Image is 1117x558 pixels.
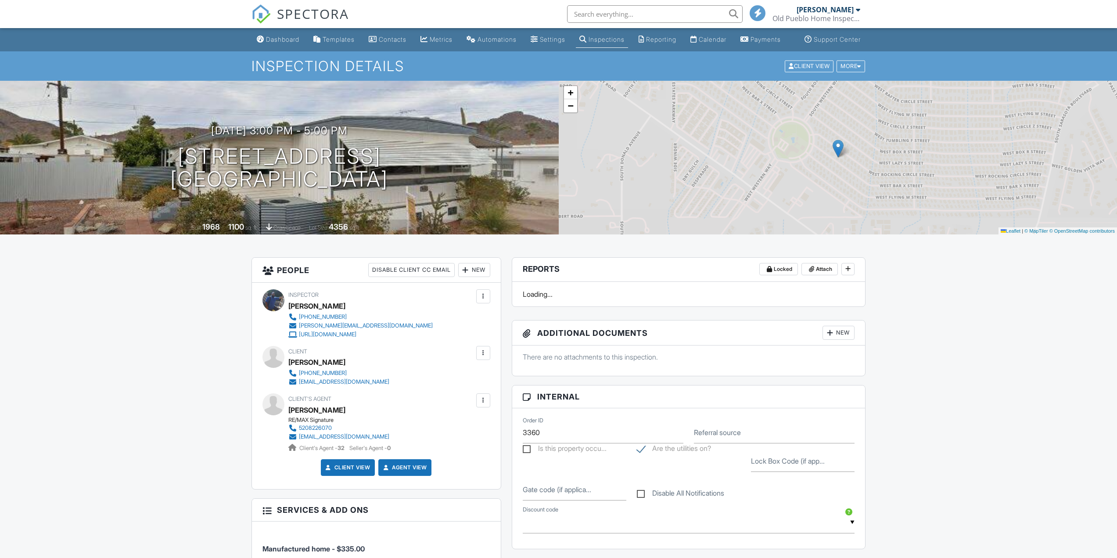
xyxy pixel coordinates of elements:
[211,125,348,137] h3: [DATE] 3:00 pm - 5:00 pm
[784,62,836,69] a: Client View
[523,506,558,514] label: Discount code
[338,445,345,451] strong: 32
[329,222,348,231] div: 4356
[523,444,607,455] label: Is this property occupied?
[458,263,490,277] div: New
[262,544,365,553] span: Manufactured home - $335.00
[277,4,349,23] span: SPECTORA
[837,60,865,72] div: More
[299,331,356,338] div: [URL][DOMAIN_NAME]
[379,36,406,43] div: Contacts
[323,36,355,43] div: Templates
[637,489,724,500] label: Disable All Notifications
[785,60,833,72] div: Client View
[814,36,861,43] div: Support Center
[751,450,855,472] input: Lock Box Code (if applicable)
[299,378,389,385] div: [EMAIL_ADDRESS][DOMAIN_NAME]
[299,433,389,440] div: [EMAIL_ADDRESS][DOMAIN_NAME]
[266,36,299,43] div: Dashboard
[273,224,301,231] span: crawlspace
[309,224,327,231] span: Lot Size
[430,36,453,43] div: Metrics
[288,432,389,441] a: [EMAIL_ADDRESS][DOMAIN_NAME]
[228,222,244,231] div: 1100
[288,292,319,298] span: Inspector
[365,32,410,48] a: Contacts
[564,86,577,99] a: Zoom in
[635,32,680,48] a: Reporting
[737,32,784,48] a: Payments
[523,479,626,500] input: Gate code (if applicable)
[797,5,854,14] div: [PERSON_NAME]
[299,370,347,377] div: [PHONE_NUMBER]
[368,263,455,277] div: Disable Client CC Email
[512,385,866,408] h3: Internal
[191,224,201,231] span: Built
[1024,228,1048,234] a: © MapTiler
[253,32,303,48] a: Dashboard
[252,499,501,522] h3: Services & Add ons
[349,224,360,231] span: sq.ft.
[251,12,349,30] a: SPECTORA
[1049,228,1115,234] a: © OpenStreetMap contributors
[170,145,388,191] h1: [STREET_ADDRESS] [GEOGRAPHIC_DATA]
[251,4,271,24] img: The Best Home Inspection Software - Spectora
[252,258,501,283] h3: People
[288,396,331,402] span: Client's Agent
[299,322,433,329] div: [PERSON_NAME][EMAIL_ADDRESS][DOMAIN_NAME]
[478,36,517,43] div: Automations
[523,417,543,425] label: Order ID
[1022,228,1023,234] span: |
[540,36,565,43] div: Settings
[699,36,726,43] div: Calendar
[567,87,573,98] span: +
[567,5,743,23] input: Search everything...
[527,32,569,48] a: Settings
[299,445,346,451] span: Client's Agent -
[387,445,391,451] strong: 0
[288,424,389,432] a: 5208226070
[523,485,591,494] label: Gate code (if applicable)
[288,330,433,339] a: [URL][DOMAIN_NAME]
[751,456,825,466] label: Lock Box Code (if applicable)
[288,369,389,378] a: [PHONE_NUMBER]
[822,326,855,340] div: New
[251,58,866,74] h1: Inspection Details
[687,32,730,48] a: Calendar
[637,444,711,455] label: Are the utilities on?
[801,32,864,48] a: Support Center
[202,222,220,231] div: 1968
[646,36,676,43] div: Reporting
[349,445,391,451] span: Seller's Agent -
[288,321,433,330] a: [PERSON_NAME][EMAIL_ADDRESS][DOMAIN_NAME]
[694,428,741,437] label: Referral source
[324,463,370,472] a: Client View
[288,417,396,424] div: RE/MAX Signature
[288,403,345,417] a: [PERSON_NAME]
[417,32,456,48] a: Metrics
[589,36,625,43] div: Inspections
[381,463,427,472] a: Agent View
[288,356,345,369] div: [PERSON_NAME]
[772,14,860,23] div: Old Pueblo Home Inspection
[463,32,520,48] a: Automations (Basic)
[288,313,433,321] a: [PHONE_NUMBER]
[564,99,577,112] a: Zoom out
[751,36,781,43] div: Payments
[288,348,307,355] span: Client
[299,313,347,320] div: [PHONE_NUMBER]
[288,378,389,386] a: [EMAIL_ADDRESS][DOMAIN_NAME]
[576,32,628,48] a: Inspections
[245,224,258,231] span: sq. ft.
[833,140,844,158] img: Marker
[567,100,573,111] span: −
[523,352,855,362] p: There are no attachments to this inspection.
[288,299,345,313] div: [PERSON_NAME]
[512,320,866,346] h3: Additional Documents
[1001,228,1020,234] a: Leaflet
[310,32,358,48] a: Templates
[299,425,332,432] div: 5208226070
